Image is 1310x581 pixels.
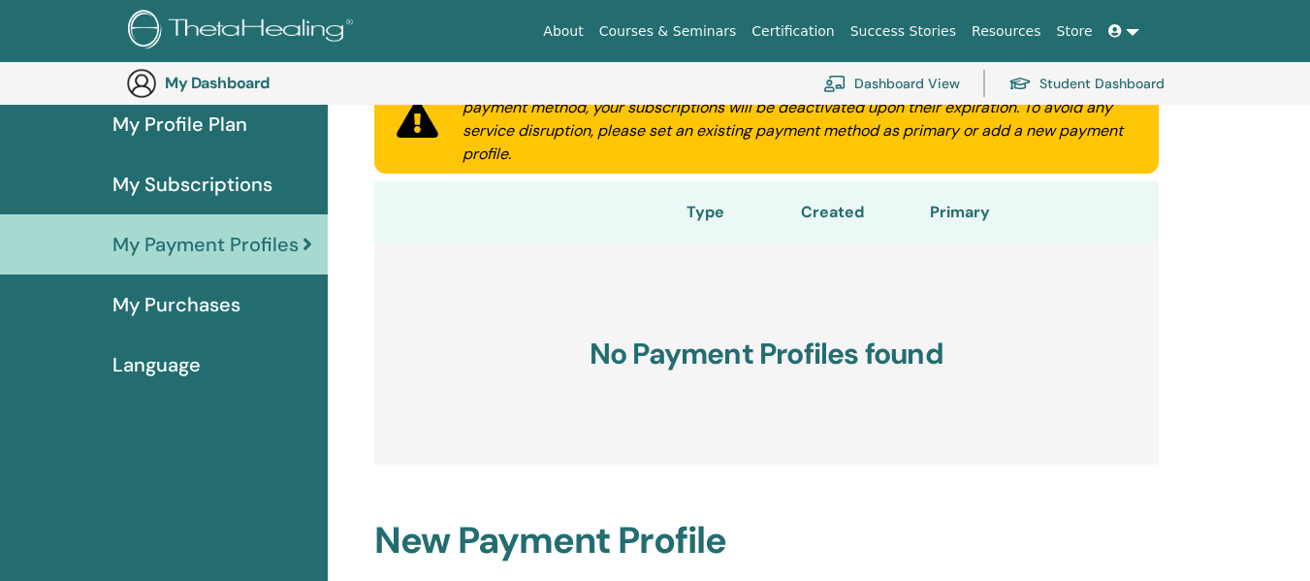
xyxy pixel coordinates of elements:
img: generic-user-icon.jpg [126,68,157,99]
a: Success Stories [843,14,964,49]
th: Created [782,181,883,243]
span: Language [112,350,201,379]
img: logo.png [128,10,360,53]
a: Certification [744,14,842,49]
a: Dashboard View [823,62,960,105]
a: Resources [964,14,1049,49]
a: Courses & Seminars [591,14,745,49]
span: My Profile Plan [112,110,247,139]
h3: No Payment Profiles found [374,243,1159,465]
span: My Subscriptions [112,170,272,199]
a: Student Dashboard [1008,62,1165,105]
h3: My Dashboard [165,74,359,92]
div: Attention: You currently do not have a primary payment method set. Without a primary payment meth... [439,73,1159,166]
img: chalkboard-teacher.svg [823,75,847,92]
th: Primary [883,181,1037,243]
th: Type [628,181,782,243]
img: graduation-cap.svg [1008,76,1032,92]
a: About [535,14,591,49]
h2: New Payment Profile [363,519,1170,564]
span: My Purchases [112,290,240,319]
a: Store [1049,14,1101,49]
span: My Payment Profiles [112,230,299,259]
